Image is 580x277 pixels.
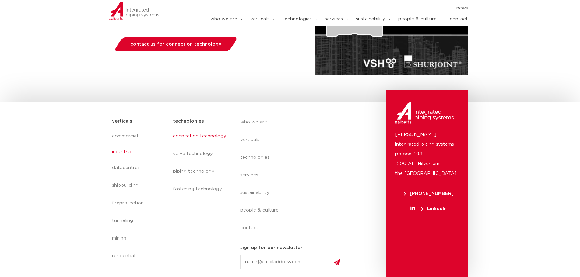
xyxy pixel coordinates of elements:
a: LinkedIn [395,206,462,211]
h5: technologies [173,116,204,126]
a: tunneling [112,212,167,230]
a: services [240,166,352,184]
a: verticals [250,13,276,25]
input: name@emailaddress.com [240,255,347,269]
nav: Menu [173,127,228,198]
a: piping technology [173,163,228,180]
a: fastening technology [173,180,228,198]
a: people & culture [398,13,443,25]
a: shipbuilding [112,177,167,194]
a: sustainability [356,13,392,25]
a: people & culture [240,202,352,219]
a: technologies [240,149,352,166]
nav: Menu [240,113,352,237]
a: residential [112,247,167,265]
img: send.svg [334,259,340,265]
a: connection technology [173,127,228,145]
a: who we are [210,13,244,25]
a: news [456,3,468,13]
a: [PHONE_NUMBER] [395,191,462,196]
h5: sign up for our newsletter [240,243,302,253]
a: valve technology [173,145,228,163]
a: technologies [283,13,318,25]
nav: Menu [112,127,167,265]
a: mining [112,230,167,247]
a: services [325,13,349,25]
a: contact us for connection technology [113,37,238,51]
a: verticals [240,131,352,149]
a: fireprotection [112,194,167,212]
a: commercial [112,127,167,145]
a: who we are [240,113,352,131]
a: industrial [112,145,167,159]
span: LinkedIn [421,206,447,211]
p: [PERSON_NAME] integrated piping systems po box 498 1200 AL Hilversum the [GEOGRAPHIC_DATA] [395,130,459,178]
span: [PHONE_NUMBER] [404,191,454,196]
a: datacentres [112,159,167,177]
a: sustainability [240,184,352,202]
h5: verticals [112,116,132,126]
nav: Menu [192,3,468,13]
a: contact [240,219,352,237]
a: contact [450,13,468,25]
span: contact us for connection technology [130,42,221,47]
